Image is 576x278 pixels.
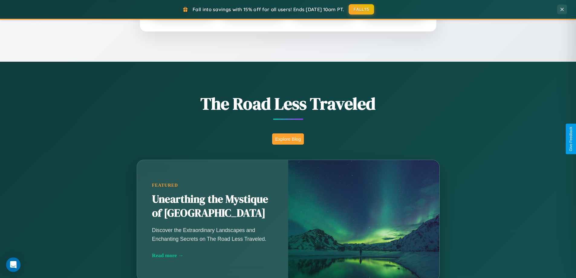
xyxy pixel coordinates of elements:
p: Discover the Extraordinary Landscapes and Enchanting Secrets on The Road Less Traveled. [152,226,273,243]
h1: The Road Less Traveled [107,92,470,115]
button: FALL15 [349,4,374,15]
div: Read more → [152,252,273,259]
div: Featured [152,183,273,188]
h2: Unearthing the Mystique of [GEOGRAPHIC_DATA] [152,192,273,220]
div: Give Feedback [569,127,573,151]
button: Explore Blog [272,133,304,145]
span: Fall into savings with 15% off for all users! Ends [DATE] 10am PT. [193,6,344,12]
div: Open Intercom Messenger [6,257,21,272]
